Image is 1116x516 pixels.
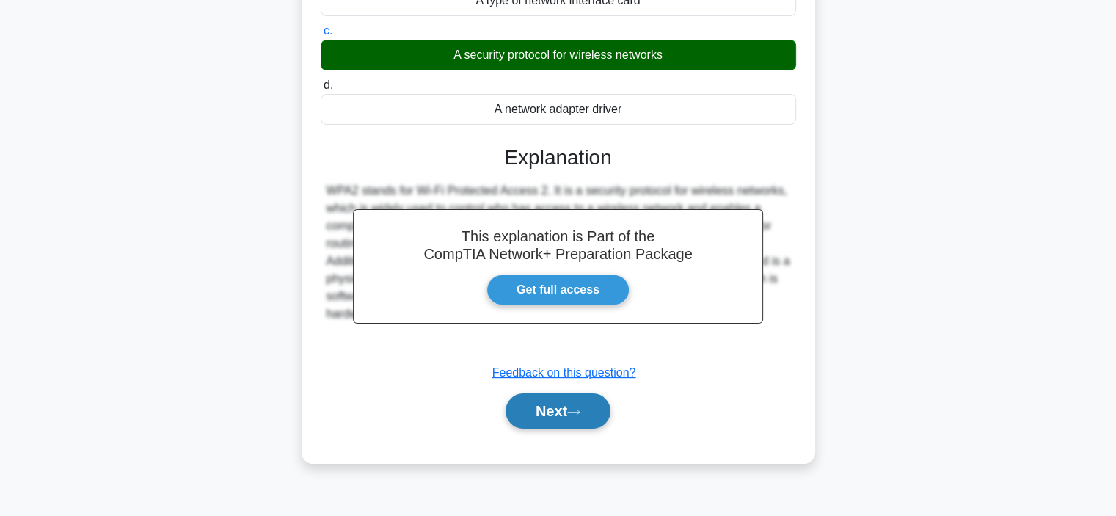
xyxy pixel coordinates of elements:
div: A security protocol for wireless networks [321,40,796,70]
a: Get full access [486,275,630,305]
div: WPA2 stands for Wi-Fi Protected Access 2. It is a security protocol for wireless networks, which ... [327,182,790,323]
span: d. [324,79,333,91]
div: A network adapter driver [321,94,796,125]
h3: Explanation [329,145,787,170]
span: c. [324,24,332,37]
a: Feedback on this question? [492,366,636,379]
button: Next [506,393,610,429]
